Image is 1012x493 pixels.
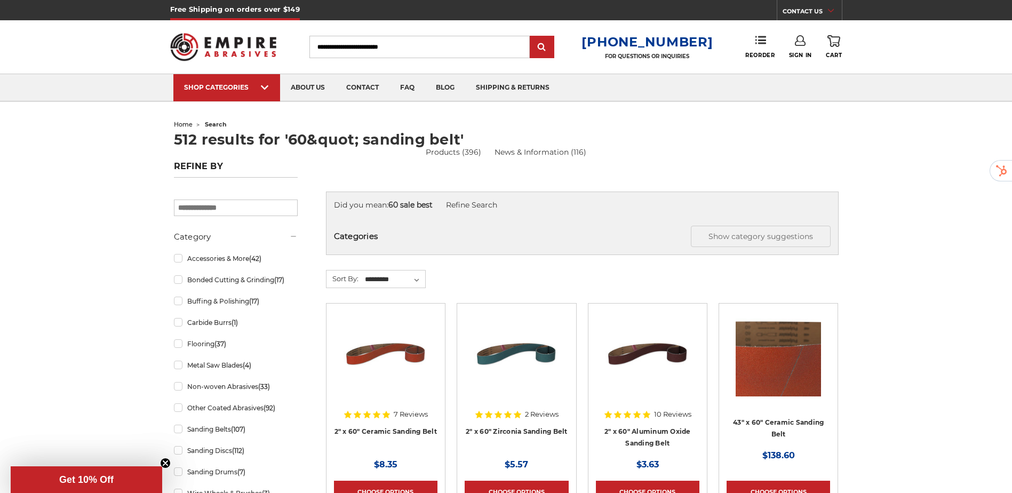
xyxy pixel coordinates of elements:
[174,249,298,268] a: Accessories & More
[446,200,497,210] a: Refine Search
[232,319,238,327] span: (1)
[174,335,298,353] a: Flooring
[374,459,397,470] span: $8.35
[505,459,528,470] span: $5.57
[727,311,830,415] a: 43" x 60" Ceramic Sanding Belt
[174,292,298,311] a: Buffing & Polishing
[232,447,244,455] span: (112)
[334,311,437,415] a: 2" x 60" Ceramic Pipe Sanding Belt
[388,200,433,210] strong: 60 sale best
[389,74,425,101] a: faq
[274,276,284,284] span: (17)
[174,230,298,243] h5: Category
[334,200,831,211] div: Did you mean:
[605,311,690,396] img: 2" x 60" Aluminum Oxide Pipe Sanding Belt
[465,74,560,101] a: shipping & returns
[214,340,226,348] span: (37)
[174,420,298,439] a: Sanding Belts
[736,311,821,396] img: 43" x 60" Ceramic Sanding Belt
[425,74,465,101] a: blog
[363,272,425,288] select: Sort By:
[184,83,269,91] div: SHOP CATEGORIES
[334,427,437,435] a: 2" x 60" Ceramic Sanding Belt
[334,226,831,247] h5: Categories
[745,35,775,58] a: Reorder
[581,34,713,50] a: [PHONE_NUMBER]
[174,121,193,128] a: home
[174,356,298,375] a: Metal Saw Blades
[466,427,568,435] a: 2" x 60" Zirconia Sanding Belt
[264,404,275,412] span: (92)
[249,297,259,305] span: (17)
[280,74,336,101] a: about us
[596,311,699,415] a: 2" x 60" Aluminum Oxide Pipe Sanding Belt
[336,74,389,101] a: contact
[237,468,245,476] span: (7)
[170,26,277,68] img: Empire Abrasives
[654,411,691,418] span: 10 Reviews
[394,411,428,418] span: 7 Reviews
[231,425,245,433] span: (107)
[174,313,298,332] a: Carbide Burrs
[174,271,298,289] a: Bonded Cutting & Grinding
[531,37,553,58] input: Submit
[826,52,842,59] span: Cart
[243,361,251,369] span: (4)
[465,311,568,415] a: 2" x 60" Zirconia Pipe Sanding Belt
[733,418,824,439] a: 43" x 60" Ceramic Sanding Belt
[636,459,659,470] span: $3.63
[174,132,839,147] h1: 512 results for '60&quot; sanding belt'
[174,399,298,417] a: Other Coated Abrasives
[783,5,842,20] a: CONTACT US
[745,52,775,59] span: Reorder
[762,450,795,460] span: $138.60
[691,226,831,247] button: Show category suggestions
[789,52,812,59] span: Sign In
[581,53,713,60] p: FOR QUESTIONS OR INQUIRIES
[205,121,227,128] span: search
[258,383,270,391] span: (33)
[326,271,358,287] label: Sort By:
[826,35,842,59] a: Cart
[495,147,586,158] a: News & Information (116)
[474,311,559,396] img: 2" x 60" Zirconia Pipe Sanding Belt
[249,255,261,263] span: (42)
[174,377,298,396] a: Non-woven Abrasives
[604,427,691,448] a: 2" x 60" Aluminum Oxide Sanding Belt
[525,411,559,418] span: 2 Reviews
[160,458,171,468] button: Close teaser
[343,311,428,396] img: 2" x 60" Ceramic Pipe Sanding Belt
[11,466,162,493] div: Get 10% OffClose teaser
[426,147,481,157] a: Products (396)
[59,474,114,485] span: Get 10% Off
[174,441,298,460] a: Sanding Discs
[174,161,298,178] h5: Refine by
[174,463,298,481] a: Sanding Drums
